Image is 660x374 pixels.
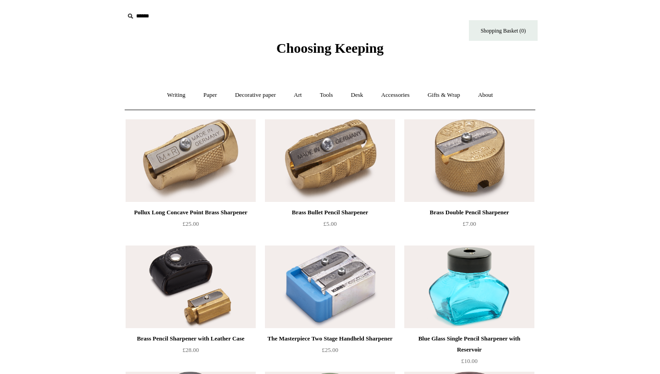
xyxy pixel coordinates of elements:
a: Decorative paper [227,83,284,107]
a: Pollux Long Concave Point Brass Sharpener £25.00 [126,207,256,245]
span: Choosing Keeping [276,40,384,56]
a: Brass Double Pencil Sharpener Brass Double Pencil Sharpener [404,119,534,202]
a: Brass Bullet Pencil Sharpener £5.00 [265,207,395,245]
img: Brass Double Pencil Sharpener [404,119,534,202]
a: Gifts & Wrap [419,83,468,107]
img: Blue Glass Single Pencil Sharpener with Reservoir [404,246,534,328]
a: Brass Pencil Sharpener with Leather Case Brass Pencil Sharpener with Leather Case [126,246,256,328]
div: Brass Pencil Sharpener with Leather Case [128,333,253,344]
span: £25.00 [322,346,338,353]
a: The Masterpiece Two Stage Handheld Sharpener The Masterpiece Two Stage Handheld Sharpener [265,246,395,328]
span: £5.00 [323,220,336,227]
img: Brass Bullet Pencil Sharpener [265,119,395,202]
a: Tools [312,83,341,107]
div: Brass Bullet Pencil Sharpener [267,207,393,218]
img: Pollux Long Concave Point Brass Sharpener [126,119,256,202]
span: £28.00 [182,346,199,353]
img: The Masterpiece Two Stage Handheld Sharpener [265,246,395,328]
div: Blue Glass Single Pencil Sharpener with Reservoir [407,333,532,355]
a: Art [286,83,310,107]
div: Brass Double Pencil Sharpener [407,207,532,218]
a: Desk [343,83,372,107]
a: Blue Glass Single Pencil Sharpener with Reservoir £10.00 [404,333,534,371]
a: Accessories [373,83,418,107]
a: Choosing Keeping [276,48,384,54]
a: Brass Bullet Pencil Sharpener Brass Bullet Pencil Sharpener [265,119,395,202]
a: Brass Pencil Sharpener with Leather Case £28.00 [126,333,256,371]
a: Paper [195,83,225,107]
div: Pollux Long Concave Point Brass Sharpener [128,207,253,218]
span: £25.00 [182,220,199,227]
a: Brass Double Pencil Sharpener £7.00 [404,207,534,245]
a: The Masterpiece Two Stage Handheld Sharpener £25.00 [265,333,395,371]
span: £7.00 [462,220,476,227]
a: About [470,83,501,107]
a: Blue Glass Single Pencil Sharpener with Reservoir Blue Glass Single Pencil Sharpener with Reservoir [404,246,534,328]
img: Brass Pencil Sharpener with Leather Case [126,246,256,328]
div: The Masterpiece Two Stage Handheld Sharpener [267,333,393,344]
a: Writing [159,83,194,107]
a: Shopping Basket (0) [469,20,538,41]
a: Pollux Long Concave Point Brass Sharpener Pollux Long Concave Point Brass Sharpener [126,119,256,202]
span: £10.00 [461,357,478,364]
